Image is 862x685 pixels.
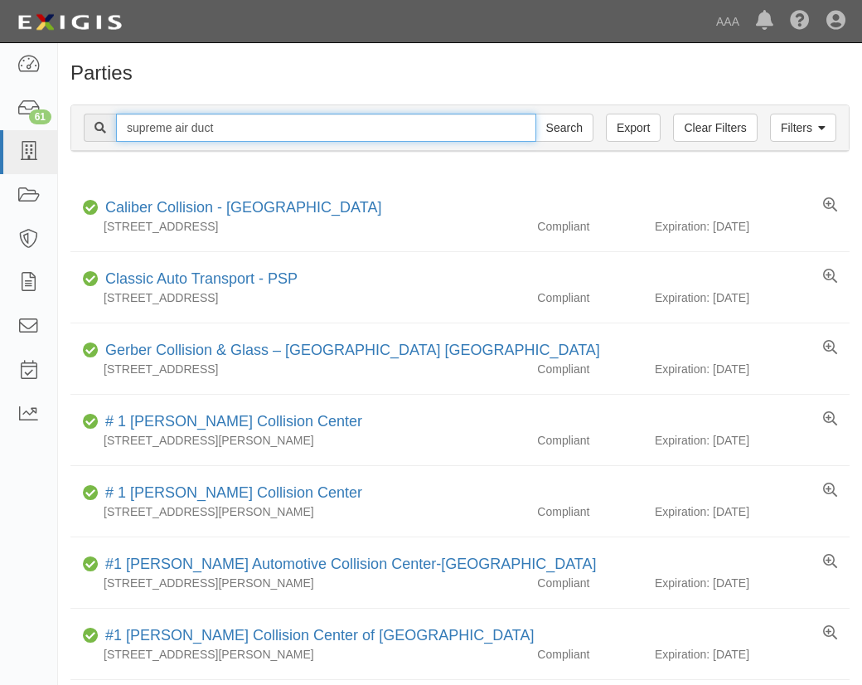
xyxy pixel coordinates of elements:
[70,62,850,84] h1: Parties
[525,289,655,306] div: Compliant
[99,197,381,219] div: Caliber Collision - Gainesville
[105,627,535,644] a: #1 [PERSON_NAME] Collision Center of [GEOGRAPHIC_DATA]
[83,416,99,428] i: Compliant
[673,114,757,142] a: Clear Filters
[99,483,362,504] div: # 1 Cochran Collision Center
[655,289,850,306] div: Expiration: [DATE]
[655,361,850,377] div: Expiration: [DATE]
[535,114,593,142] input: Search
[29,109,51,124] div: 61
[105,342,600,358] a: Gerber Collision & Glass – [GEOGRAPHIC_DATA] [GEOGRAPHIC_DATA]
[655,218,850,235] div: Expiration: [DATE]
[70,503,525,520] div: [STREET_ADDRESS][PERSON_NAME]
[823,625,837,642] a: View results summary
[823,411,837,428] a: View results summary
[83,488,99,499] i: Compliant
[70,575,525,591] div: [STREET_ADDRESS][PERSON_NAME]
[790,12,810,32] i: Help Center - Complianz
[525,432,655,449] div: Compliant
[105,484,362,501] a: # 1 [PERSON_NAME] Collision Center
[83,630,99,642] i: Compliant
[823,554,837,571] a: View results summary
[655,432,850,449] div: Expiration: [DATE]
[105,199,381,216] a: Caliber Collision - [GEOGRAPHIC_DATA]
[105,270,298,287] a: Classic Auto Transport - PSP
[823,483,837,499] a: View results summary
[655,503,850,520] div: Expiration: [DATE]
[99,340,600,362] div: Gerber Collision & Glass – Houston Brighton
[99,625,535,647] div: #1 Cochran Collision Center of Greensburg
[525,218,655,235] div: Compliant
[70,361,525,377] div: [STREET_ADDRESS]
[70,218,525,235] div: [STREET_ADDRESS]
[105,556,597,572] a: #1 [PERSON_NAME] Automotive Collision Center-[GEOGRAPHIC_DATA]
[823,197,837,214] a: View results summary
[99,554,597,576] div: #1 Cochran Automotive Collision Center-Monroeville
[83,559,99,571] i: Compliant
[99,269,298,290] div: Classic Auto Transport - PSP
[708,5,748,38] a: AAA
[525,646,655,663] div: Compliant
[655,575,850,591] div: Expiration: [DATE]
[70,432,525,449] div: [STREET_ADDRESS][PERSON_NAME]
[116,114,536,142] input: Search
[70,646,525,663] div: [STREET_ADDRESS][PERSON_NAME]
[83,274,99,285] i: Compliant
[823,340,837,357] a: View results summary
[70,289,525,306] div: [STREET_ADDRESS]
[655,646,850,663] div: Expiration: [DATE]
[105,413,362,430] a: # 1 [PERSON_NAME] Collision Center
[525,503,655,520] div: Compliant
[83,202,99,214] i: Compliant
[99,411,362,433] div: # 1 Cochran Collision Center
[606,114,661,142] a: Export
[823,269,837,285] a: View results summary
[83,345,99,357] i: Compliant
[525,575,655,591] div: Compliant
[770,114,836,142] a: Filters
[525,361,655,377] div: Compliant
[12,7,127,37] img: logo-5460c22ac91f19d4615b14bd174203de0afe785f0fc80cf4dbbc73dc1793850b.png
